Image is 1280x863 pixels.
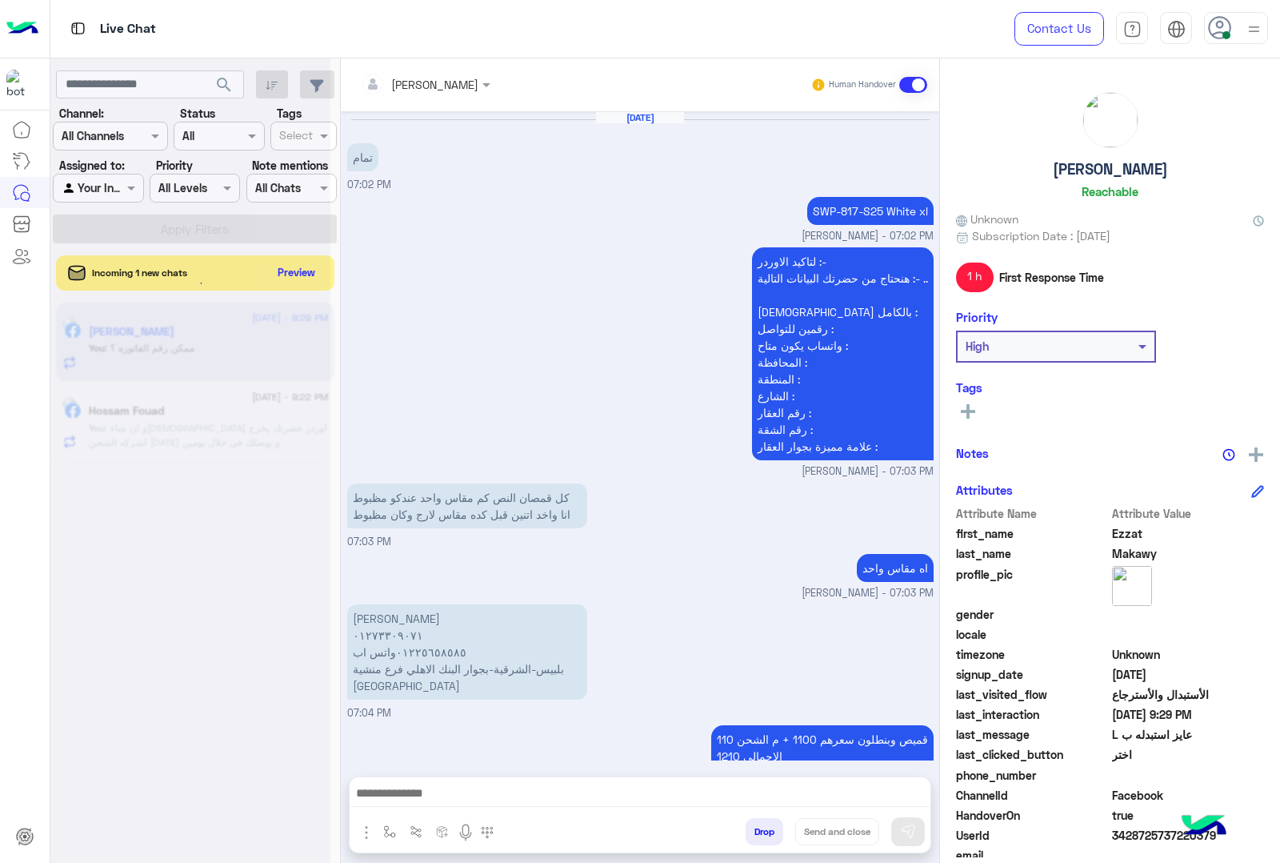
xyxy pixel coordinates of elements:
p: 30/8/2025, 7:03 PM [347,484,587,528]
div: loading... [176,269,204,297]
img: send voice note [456,823,475,842]
span: Makawy [1112,545,1265,562]
span: عايز استبدله ب L [1112,726,1265,743]
span: last_message [956,726,1109,743]
span: 07:02 PM [347,179,391,191]
span: last_name [956,545,1109,562]
button: Drop [746,818,783,845]
p: 30/8/2025, 7:02 PM [347,143,378,171]
img: Logo [6,12,38,46]
span: 07:03 PM [347,536,391,548]
span: null [1112,606,1265,623]
span: Unknown [1112,646,1265,663]
span: profile_pic [956,566,1109,603]
a: Contact Us [1014,12,1104,46]
span: last_clicked_button [956,746,1109,763]
h6: Priority [956,310,998,324]
p: 30/8/2025, 7:02 PM [807,197,934,225]
h6: Reachable [1082,184,1138,199]
img: picture [1083,93,1138,147]
span: 2024-09-15T13:00:35.386Z [1112,666,1265,683]
span: UserId [956,827,1109,844]
span: gender [956,606,1109,623]
span: locale [956,626,1109,643]
h6: Notes [956,446,989,460]
a: tab [1116,12,1148,46]
span: اختر [1112,746,1265,763]
small: Human Handover [829,78,896,91]
span: [PERSON_NAME] - 07:03 PM [802,586,934,601]
span: Attribute Name [956,505,1109,522]
span: Ezzat [1112,525,1265,542]
span: last_interaction [956,706,1109,723]
span: 3428725737220379 [1112,827,1265,844]
span: phone_number [956,767,1109,784]
img: create order [436,825,449,838]
span: [PERSON_NAME] - 07:03 PM [802,464,934,480]
span: 07:04 PM [347,707,391,719]
p: 30/8/2025, 7:04 PM [347,604,587,700]
span: true [1112,807,1265,824]
img: tab [68,18,88,38]
span: [PERSON_NAME] - 07:02 PM [802,229,934,244]
div: Select [277,126,313,147]
p: 30/8/2025, 7:03 PM [857,554,934,582]
span: الأستبدال والأسترجاع [1112,686,1265,703]
span: 2025-09-04T18:29:01.958Z [1112,706,1265,723]
button: Trigger scenario [403,818,430,845]
span: Subscription Date : [DATE] [972,227,1110,244]
span: 1 h [956,263,994,291]
span: Unknown [956,211,1018,227]
span: last_visited_flow [956,686,1109,703]
span: first_name [956,525,1109,542]
img: select flow [383,825,396,838]
span: timezone [956,646,1109,663]
p: 30/8/2025, 7:07 PM [711,725,934,787]
h6: [DATE] [596,112,684,123]
img: make a call [481,826,494,839]
img: add [1249,448,1263,462]
img: tab [1167,20,1186,38]
button: select flow [377,818,403,845]
p: Live Chat [100,18,156,40]
button: Send and close [795,818,879,845]
img: profile [1244,19,1264,39]
p: 30/8/2025, 7:03 PM [752,247,934,460]
span: ChannelId [956,787,1109,804]
span: Attribute Value [1112,505,1265,522]
span: signup_date [956,666,1109,683]
img: send message [900,824,916,840]
img: Trigger scenario [410,825,422,838]
button: create order [430,818,456,845]
h5: [PERSON_NAME] [1053,160,1168,179]
span: null [1112,626,1265,643]
img: hulul-logo.png [1176,799,1232,855]
img: tab [1123,20,1142,38]
img: notes [1222,448,1235,461]
span: 0 [1112,787,1265,804]
img: send attachment [357,823,376,842]
h6: Attributes [956,483,1013,497]
h6: Tags [956,380,1264,395]
img: 713415422032625 [6,70,35,98]
span: null [1112,767,1265,784]
img: picture [1112,566,1152,606]
span: First Response Time [999,269,1104,286]
span: HandoverOn [956,807,1109,824]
